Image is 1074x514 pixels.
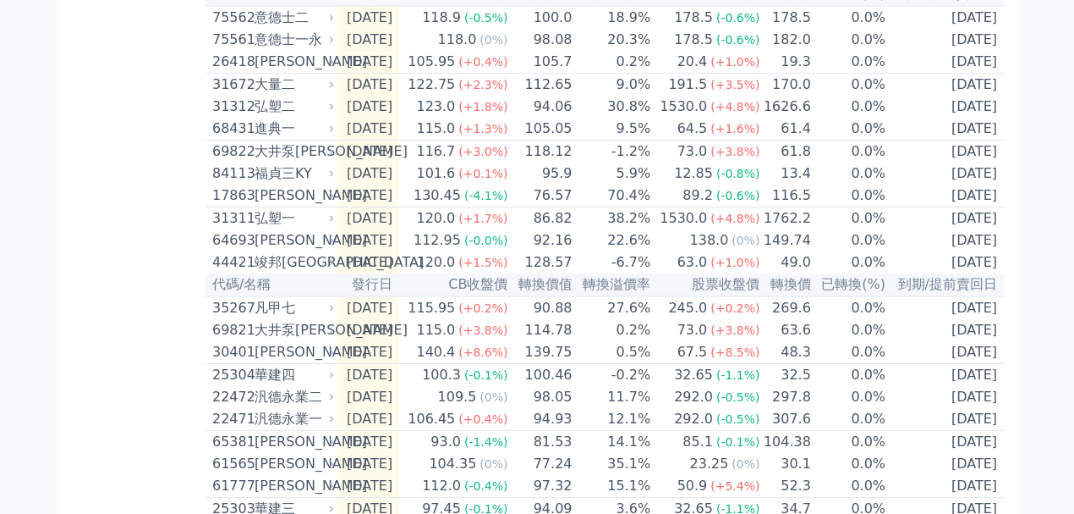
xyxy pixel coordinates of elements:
[710,55,759,69] span: (+1.0%)
[812,319,886,341] td: 0.0%
[716,11,760,25] span: (-0.6%)
[212,432,250,452] div: 65381
[573,29,652,51] td: 20.3%
[464,368,508,382] span: (-0.1%)
[212,298,250,318] div: 35267
[573,96,652,118] td: 30.8%
[458,100,507,113] span: (+1.8%)
[255,75,331,95] div: 大量二
[509,341,573,364] td: 139.75
[573,229,652,251] td: 22.6%
[479,457,507,471] span: (0%)
[212,387,250,407] div: 22472
[573,408,652,431] td: 12.1%
[255,252,331,273] div: 竣邦[GEOGRAPHIC_DATA]
[458,122,507,135] span: (+1.3%)
[458,301,507,315] span: (+0.2%)
[674,476,711,496] div: 50.9
[413,119,458,139] div: 115.0
[212,52,250,72] div: 26418
[427,432,464,452] div: 93.0
[413,342,458,362] div: 140.4
[509,475,573,498] td: 97.32
[732,457,759,471] span: (0%)
[573,6,652,29] td: 18.9%
[212,163,250,184] div: 84113
[760,118,811,141] td: 61.4
[812,6,886,29] td: 0.0%
[509,207,573,230] td: 86.82
[886,251,1004,274] td: [DATE]
[886,319,1004,341] td: [DATE]
[710,100,759,113] span: (+4.8%)
[337,408,399,431] td: [DATE]
[413,252,458,273] div: 120.0
[337,475,399,498] td: [DATE]
[760,475,811,498] td: 52.3
[886,163,1004,185] td: [DATE]
[573,118,652,141] td: 9.5%
[760,141,811,163] td: 61.8
[255,454,331,474] div: [PERSON_NAME]
[760,364,811,387] td: 32.5
[337,163,399,185] td: [DATE]
[255,185,331,206] div: [PERSON_NAME]
[812,163,886,185] td: 0.0%
[464,11,508,25] span: (-0.5%)
[674,252,711,273] div: 63.0
[671,365,716,385] div: 32.65
[337,251,399,274] td: [DATE]
[886,341,1004,364] td: [DATE]
[716,33,760,47] span: (-0.6%)
[760,386,811,408] td: 297.8
[812,431,886,454] td: 0.0%
[687,454,732,474] div: 23.25
[760,51,811,74] td: 19.3
[886,431,1004,454] td: [DATE]
[337,74,399,97] td: [DATE]
[573,319,652,341] td: 0.2%
[404,409,458,429] div: 106.45
[413,208,458,229] div: 120.0
[665,298,710,318] div: 245.0
[710,212,759,225] span: (+4.8%)
[812,475,886,498] td: 0.0%
[710,479,759,493] span: (+5.4%)
[886,207,1004,230] td: [DATE]
[812,51,886,74] td: 0.0%
[886,6,1004,29] td: [DATE]
[573,475,652,498] td: 15.1%
[886,141,1004,163] td: [DATE]
[716,167,760,180] span: (-0.8%)
[509,29,573,51] td: 98.08
[812,296,886,319] td: 0.0%
[710,78,759,91] span: (+3.5%)
[419,476,464,496] div: 112.0
[337,6,399,29] td: [DATE]
[760,6,811,29] td: 178.5
[812,207,886,230] td: 0.0%
[716,390,760,404] span: (-0.5%)
[255,342,331,362] div: [PERSON_NAME]
[255,230,331,251] div: [PERSON_NAME]
[509,51,573,74] td: 105.7
[425,454,479,474] div: 104.35
[509,141,573,163] td: 118.12
[710,122,759,135] span: (+1.6%)
[212,476,250,496] div: 61777
[212,8,250,28] div: 75562
[760,96,811,118] td: 1626.6
[212,342,250,362] div: 30401
[656,208,710,229] div: 1530.0
[337,319,399,341] td: [DATE]
[671,30,716,50] div: 178.5
[573,274,652,296] th: 轉換溢價率
[886,475,1004,498] td: [DATE]
[674,52,711,72] div: 20.4
[337,431,399,454] td: [DATE]
[509,6,573,29] td: 100.0
[337,96,399,118] td: [DATE]
[212,320,250,340] div: 69821
[458,212,507,225] span: (+1.7%)
[812,96,886,118] td: 0.0%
